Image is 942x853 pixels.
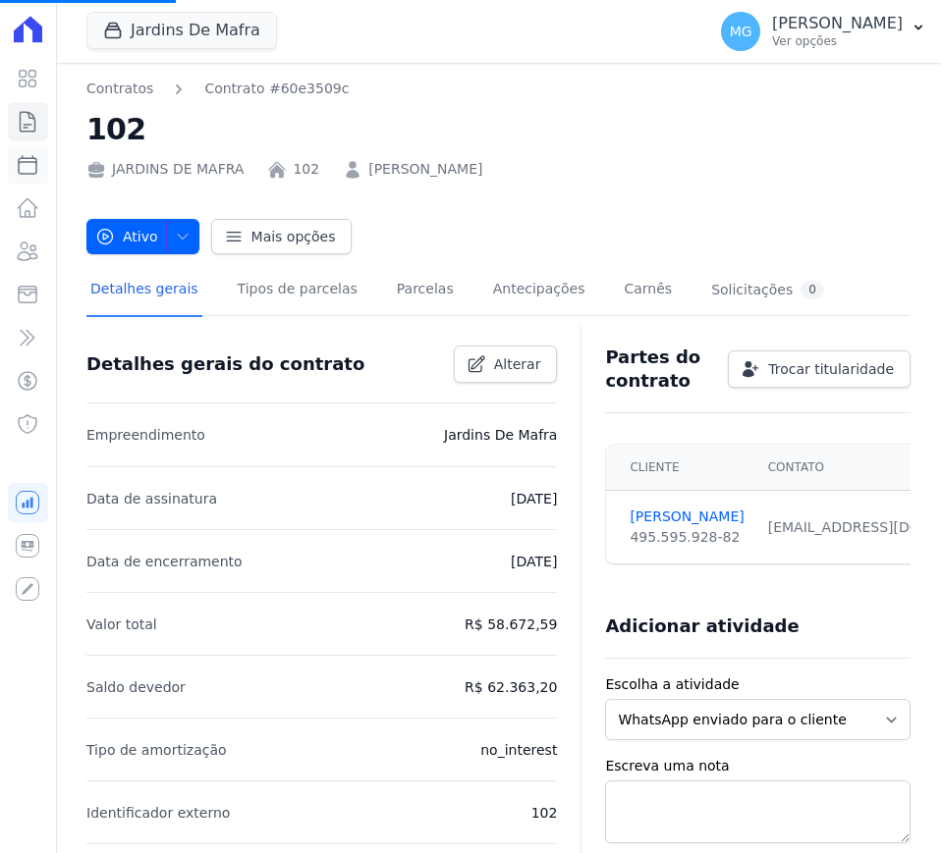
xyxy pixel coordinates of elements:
span: Mais opções [251,227,336,246]
p: [PERSON_NAME] [772,14,903,33]
p: Identificador externo [86,801,230,825]
p: Data de encerramento [86,550,243,573]
a: Parcelas [393,265,458,317]
div: JARDINS DE MAFRA [86,159,244,180]
a: Antecipações [489,265,589,317]
a: Tipos de parcelas [234,265,361,317]
button: Ativo [86,219,199,254]
th: Cliente [606,445,755,491]
div: 495.595.928-82 [630,527,744,548]
h3: Partes do contrato [605,346,712,393]
a: Alterar [454,346,558,383]
p: Data de assinatura [86,487,217,510]
a: Carnês [620,265,676,317]
p: no_interest [480,738,557,762]
p: Jardins De Mafra [444,423,557,447]
a: Detalhes gerais [86,265,202,317]
a: 102 [293,159,319,180]
button: Jardins De Mafra [86,12,277,49]
nav: Breadcrumb [86,79,349,99]
p: Valor total [86,613,157,636]
h2: 102 [86,107,911,151]
span: Alterar [494,354,541,374]
div: 0 [801,281,824,299]
p: [DATE] [511,487,557,510]
a: Contrato #60e3509c [204,79,349,99]
a: Mais opções [211,219,353,254]
button: MG [PERSON_NAME] Ver opções [705,4,942,59]
p: Ver opções [772,33,903,49]
p: Tipo de amortização [86,738,227,762]
a: [PERSON_NAME] [368,159,482,180]
p: R$ 58.672,59 [465,613,557,636]
a: [PERSON_NAME] [630,506,744,527]
div: Solicitações [711,281,824,299]
a: Trocar titularidade [728,350,911,388]
span: Ativo [95,219,158,254]
label: Escreva uma nota [605,756,911,776]
nav: Breadcrumb [86,79,911,99]
h3: Adicionar atividade [605,614,799,638]
span: MG [730,25,752,38]
a: Contratos [86,79,153,99]
p: Empreendimento [86,423,205,447]
p: Saldo devedor [86,675,186,699]
label: Escolha a atividade [605,674,911,695]
h3: Detalhes gerais do contrato [86,352,364,376]
span: Trocar titularidade [768,359,894,379]
p: R$ 62.363,20 [465,675,557,699]
p: [DATE] [511,550,557,573]
a: Solicitações0 [707,265,828,317]
p: 102 [531,801,558,825]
